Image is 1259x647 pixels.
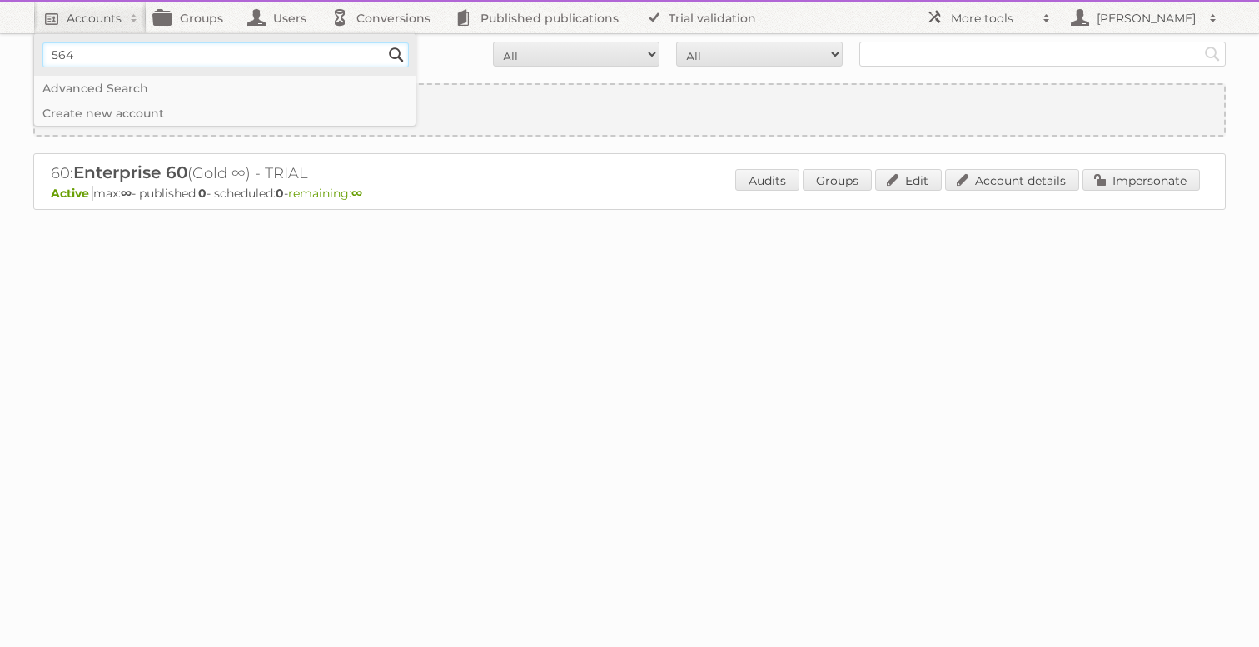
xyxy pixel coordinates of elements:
h2: 60: (Gold ∞) - TRIAL [51,162,634,184]
a: Trial validation [635,2,773,33]
a: Users [240,2,323,33]
h2: More tools [951,10,1034,27]
a: Advanced Search [34,76,416,101]
a: Account details [945,169,1079,191]
a: Groups [147,2,240,33]
span: Active [51,186,93,201]
strong: ∞ [121,186,132,201]
a: Published publications [447,2,635,33]
a: Edit [875,169,942,191]
h2: Accounts [67,10,122,27]
p: max: - published: - scheduled: - [51,186,1208,201]
strong: 0 [198,186,207,201]
a: Audits [735,169,799,191]
input: Search [1200,42,1225,67]
a: Create new account [35,85,1224,135]
a: Accounts [33,2,147,33]
a: More tools [918,2,1059,33]
a: [PERSON_NAME] [1059,2,1226,33]
strong: ∞ [351,186,362,201]
strong: 0 [276,186,284,201]
a: Create new account [34,101,416,126]
a: Conversions [323,2,447,33]
span: remaining: [288,186,362,201]
a: Impersonate [1082,169,1200,191]
input: Search [384,42,409,67]
span: Enterprise 60 [73,162,187,182]
a: Groups [803,169,872,191]
h2: [PERSON_NAME] [1092,10,1201,27]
